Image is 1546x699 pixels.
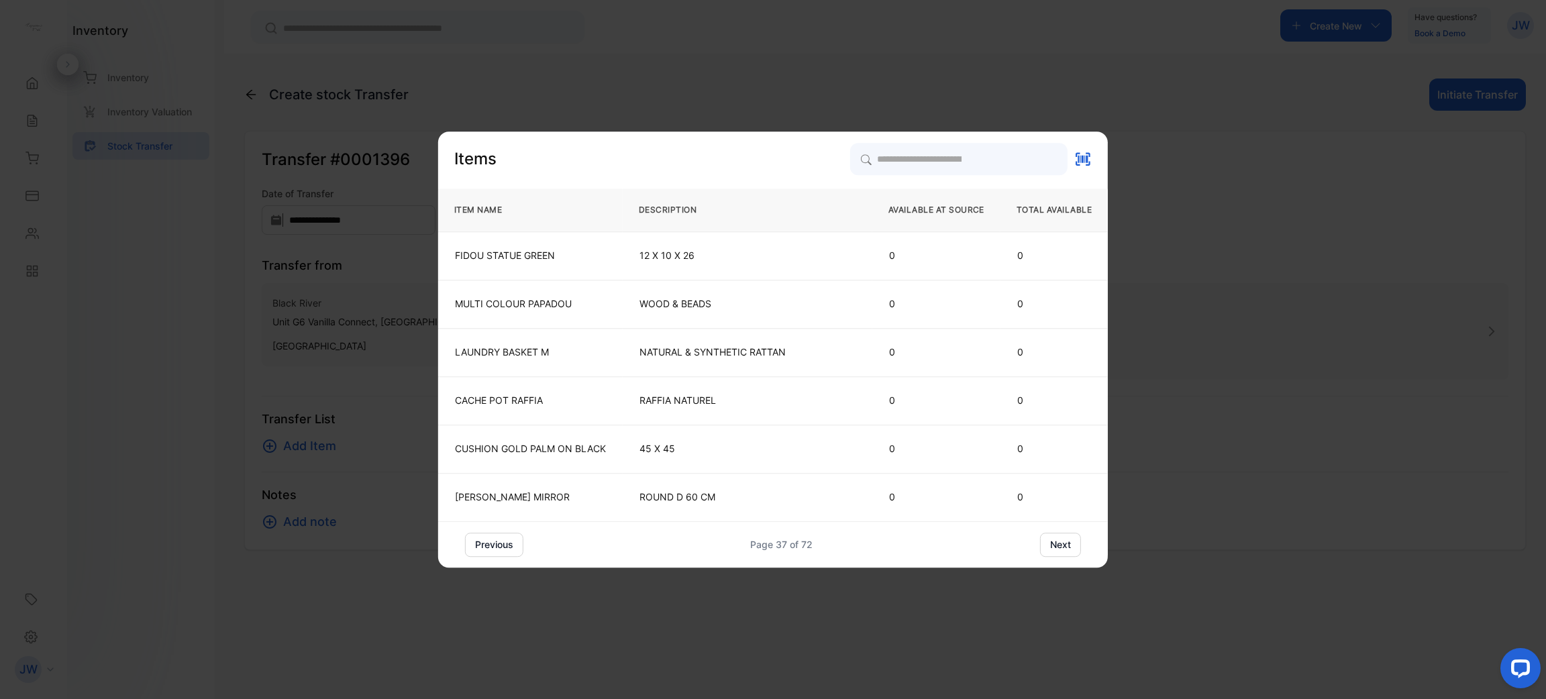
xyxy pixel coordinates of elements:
[1017,394,1091,407] p: 0
[639,249,856,262] p: 12 X 10 X 26
[455,249,606,262] p: FIDOU STATUE GREEN
[455,394,606,407] p: CACHE POT RAFFIA
[1040,533,1081,557] button: next
[1017,203,1092,217] p: TOTAL AVAILABLE
[1017,490,1091,504] p: 0
[889,297,984,311] p: 0
[1490,643,1546,699] iframe: LiveChat chat widget
[639,345,856,359] p: NATURAL & SYNTHETIC RATTAN
[889,249,984,262] p: 0
[1017,345,1091,359] p: 0
[639,394,856,407] p: RAFFIA NATUREL
[888,203,984,217] p: AVAILABLE AT SOURCE
[1017,249,1091,262] p: 0
[639,490,856,504] p: ROUND D 60 CM
[465,533,523,557] button: previous
[889,394,984,407] p: 0
[750,537,813,551] div: Page 37 of 72
[889,442,984,455] p: 0
[1017,297,1091,311] p: 0
[454,148,497,170] p: Items
[455,297,606,311] p: MULTI COLOUR PAPADOU
[455,442,606,455] p: CUSHION GOLD PALM ON BLACK
[454,203,607,217] p: ITEM NAME
[889,490,984,504] p: 0
[455,345,606,359] p: LAUNDRY BASKET M
[639,442,856,455] p: 45 X 45
[455,490,606,504] p: [PERSON_NAME] MIRROR
[889,345,984,359] p: 0
[1017,442,1091,455] p: 0
[639,297,856,311] p: WOOD & BEADS
[639,203,856,217] p: DESCRIPTION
